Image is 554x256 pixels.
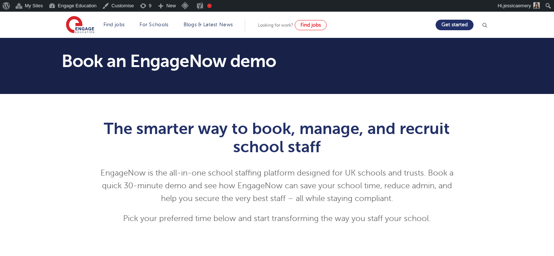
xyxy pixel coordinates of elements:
a: Blogs & Latest News [184,22,233,27]
h1: Book an EngageNow demo [62,52,345,70]
span: Find jobs [300,22,321,28]
p: EngageNow is the all-in-one school staffing platform designed for UK schools and trusts. Book a q... [98,167,456,205]
h1: The smarter way to book, manage, and recruit school staff [98,119,456,156]
a: For Schools [140,22,168,27]
div: Focus keyphrase not set [207,4,212,8]
a: Find jobs [295,20,327,30]
span: Looking for work? [258,23,293,28]
img: Engage Education [66,16,94,34]
a: Get started [436,20,474,30]
span: jessicaemery [503,3,531,8]
a: Find jobs [103,22,125,27]
p: Pick your preferred time below and start transforming the way you staff your school. [98,212,456,225]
